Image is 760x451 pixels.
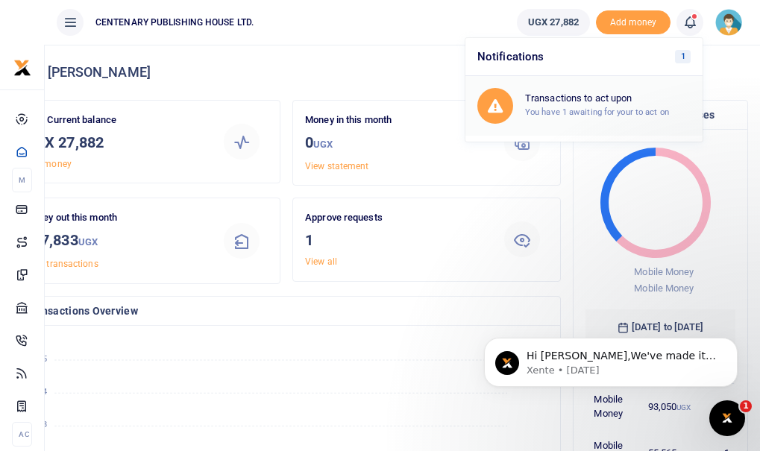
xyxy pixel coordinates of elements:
[528,15,579,30] span: UGX 27,882
[525,92,691,104] h6: Transactions to act upon
[465,76,703,136] a: Transactions to act upon You have 1 awaiting for your to act on
[525,107,669,117] small: You have 1 awaiting for your to act on
[511,9,596,36] li: Wallet ballance
[596,10,671,35] span: Add money
[12,168,32,192] li: M
[25,210,204,226] p: Money out this month
[13,61,31,72] a: logo-small logo-large logo-large
[25,113,204,128] p: Your Current balance
[43,353,47,363] tspan: 5
[305,229,485,251] h3: 1
[25,131,204,154] h3: UGX 27,882
[89,16,260,29] span: CENTENARY PUBLISHING HOUSE LTD.
[596,10,671,35] li: Toup your wallet
[305,256,337,267] a: View all
[635,283,694,294] span: Mobile Money
[740,400,752,412] span: 1
[709,400,745,436] iframe: Intercom live chat
[305,113,485,128] p: Money in this month
[635,266,694,277] span: Mobile Money
[25,229,204,253] h3: 917,833
[305,161,368,171] a: View statement
[78,236,98,247] small: UGX
[462,306,760,411] iframe: Intercom notifications message
[596,16,671,27] a: Add money
[12,64,748,81] h4: Hello [PERSON_NAME]
[305,131,485,156] h3: 0
[13,59,31,77] img: logo-small
[313,139,333,150] small: UGX
[305,210,485,226] p: Approve requests
[517,9,590,36] a: UGX 27,882
[25,303,548,319] h4: Transactions Overview
[715,9,742,36] img: profile-user
[676,403,691,411] small: UGX
[675,50,691,63] span: 1
[43,386,47,396] tspan: 4
[25,259,98,269] a: View transactions
[12,422,32,447] li: Ac
[715,9,748,36] a: profile-user
[25,159,72,169] a: Add money
[43,420,47,429] tspan: 3
[465,38,703,76] h6: Notifications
